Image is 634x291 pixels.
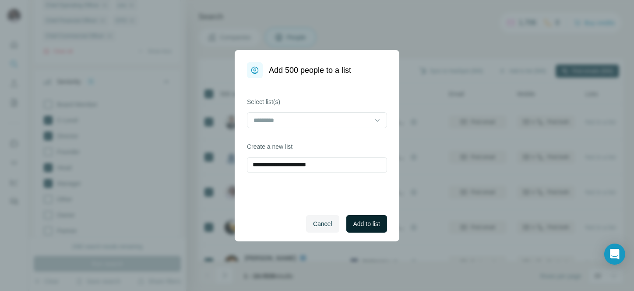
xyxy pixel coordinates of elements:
label: Create a new list [247,142,387,151]
button: Cancel [306,215,339,233]
span: Cancel [313,219,332,228]
label: Select list(s) [247,97,387,106]
span: Add to list [353,219,380,228]
button: Add to list [346,215,387,233]
div: Open Intercom Messenger [604,244,625,265]
h1: Add 500 people to a list [269,64,351,76]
